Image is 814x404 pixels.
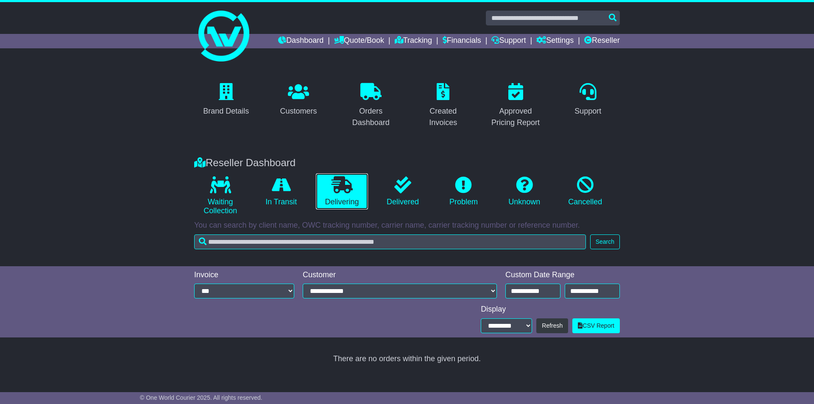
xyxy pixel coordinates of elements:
[344,106,397,128] div: Orders Dashboard
[194,354,620,364] div: There are no orders within the given period.
[443,34,481,48] a: Financials
[194,173,246,219] a: Waiting Collection
[484,80,548,131] a: Approved Pricing Report
[489,106,542,128] div: Approved Pricing Report
[574,106,601,117] div: Support
[505,270,620,280] div: Custom Date Range
[417,106,470,128] div: Created Invoices
[198,80,254,120] a: Brand Details
[481,305,620,314] div: Display
[274,80,322,120] a: Customers
[190,157,624,169] div: Reseller Dashboard
[438,173,490,210] a: Problem
[584,34,620,48] a: Reseller
[590,234,620,249] button: Search
[194,221,620,230] p: You can search by client name, OWC tracking number, carrier name, carrier tracking number or refe...
[491,34,526,48] a: Support
[140,394,262,401] span: © One World Courier 2025. All rights reserved.
[194,270,294,280] div: Invoice
[334,34,384,48] a: Quote/Book
[303,270,497,280] div: Customer
[203,106,249,117] div: Brand Details
[278,34,323,48] a: Dashboard
[572,318,620,333] a: CSV Report
[280,106,317,117] div: Customers
[536,318,568,333] button: Refresh
[316,173,368,210] a: Delivering
[395,34,432,48] a: Tracking
[376,173,429,210] a: Delivered
[559,173,611,210] a: Cancelled
[536,34,574,48] a: Settings
[411,80,475,131] a: Created Invoices
[255,173,307,210] a: In Transit
[498,173,550,210] a: Unknown
[569,80,607,120] a: Support
[339,80,403,131] a: Orders Dashboard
